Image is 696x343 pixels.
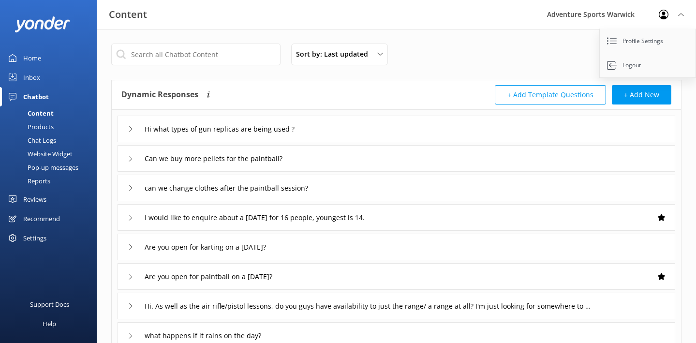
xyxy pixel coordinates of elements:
div: Chat Logs [6,134,56,147]
div: Chatbot [23,87,49,106]
a: Products [6,120,97,134]
div: Products [6,120,54,134]
div: Pop-up messages [6,161,78,174]
button: + Add Template Questions [495,85,606,104]
h4: Dynamic Responses [121,85,198,104]
a: Reports [6,174,97,188]
div: Reports [6,174,50,188]
span: Sort by: Last updated [296,49,374,60]
div: Content [6,106,54,120]
a: Website Widget [6,147,97,161]
div: Settings [23,228,46,248]
div: Inbox [23,68,40,87]
h3: Content [109,7,147,22]
a: Content [6,106,97,120]
div: Website Widget [6,147,73,161]
a: Pop-up messages [6,161,97,174]
div: Help [43,314,56,333]
div: Home [23,48,41,68]
img: yonder-white-logo.png [15,16,70,32]
input: Search all Chatbot Content [111,44,281,65]
button: + Add New [612,85,671,104]
div: Recommend [23,209,60,228]
a: Chat Logs [6,134,97,147]
div: Support Docs [30,295,69,314]
div: Reviews [23,190,46,209]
